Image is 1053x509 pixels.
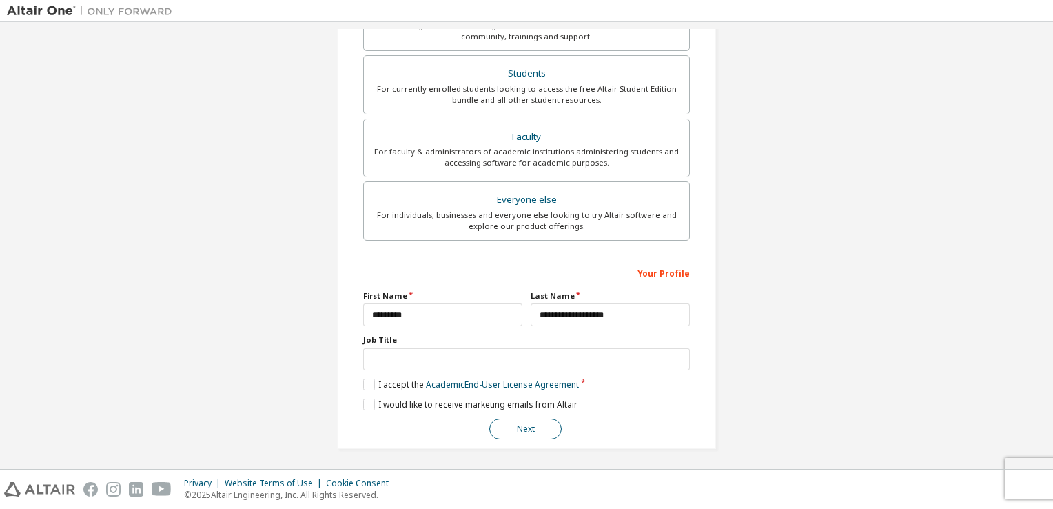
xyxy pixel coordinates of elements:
button: Next [489,419,562,439]
div: Everyone else [372,190,681,210]
img: instagram.svg [106,482,121,497]
div: Students [372,64,681,83]
div: For individuals, businesses and everyone else looking to try Altair software and explore our prod... [372,210,681,232]
img: youtube.svg [152,482,172,497]
p: © 2025 Altair Engineering, Inc. All Rights Reserved. [184,489,397,501]
label: First Name [363,290,522,301]
div: For faculty & administrators of academic institutions administering students and accessing softwa... [372,146,681,168]
img: Altair One [7,4,179,18]
div: Cookie Consent [326,478,397,489]
label: Last Name [531,290,690,301]
label: I would like to receive marketing emails from Altair [363,399,577,410]
div: Your Profile [363,261,690,283]
div: Faculty [372,128,681,147]
img: altair_logo.svg [4,482,75,497]
label: I accept the [363,379,579,390]
div: Website Terms of Use [225,478,326,489]
img: linkedin.svg [129,482,143,497]
div: For existing customers looking to access software downloads, HPC resources, community, trainings ... [372,20,681,42]
img: facebook.svg [83,482,98,497]
a: Academic End-User License Agreement [426,379,579,390]
div: Privacy [184,478,225,489]
label: Job Title [363,335,690,346]
div: For currently enrolled students looking to access the free Altair Student Edition bundle and all ... [372,83,681,106]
